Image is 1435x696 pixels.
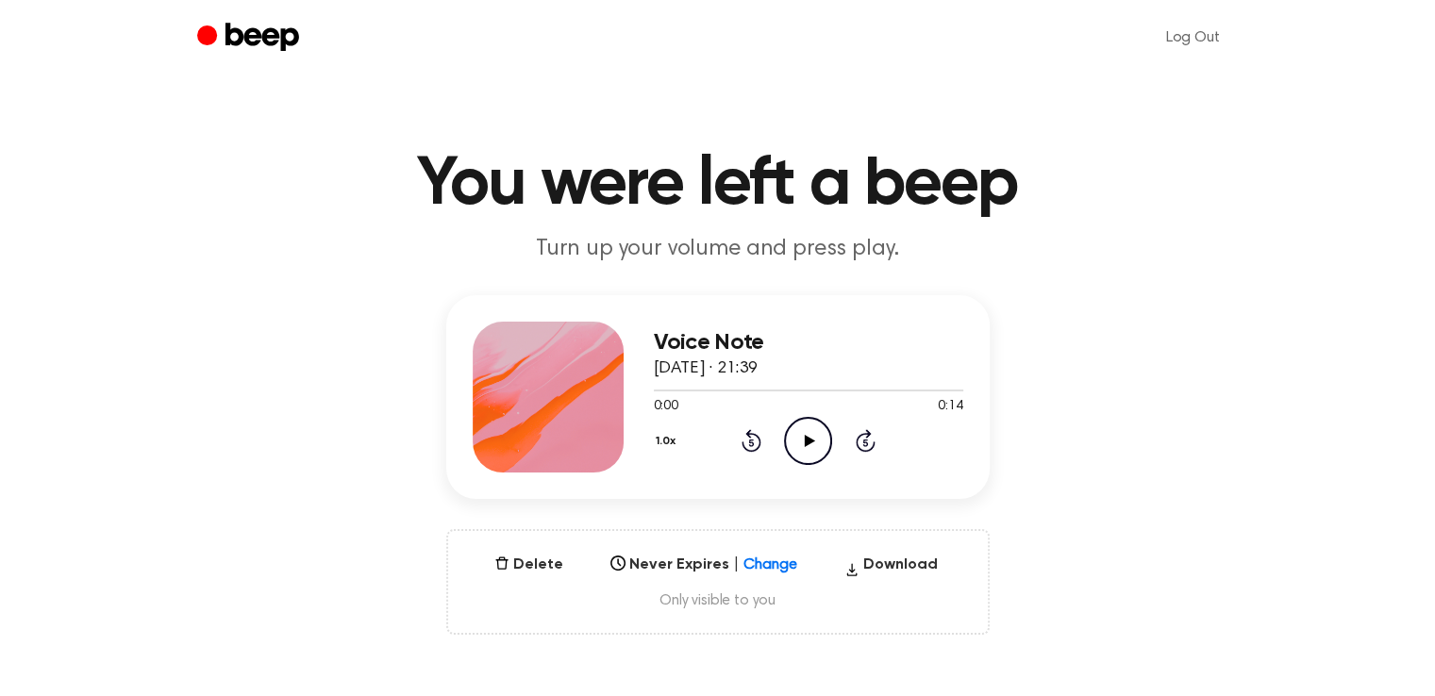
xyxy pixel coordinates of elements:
h1: You were left a beep [235,151,1201,219]
span: [DATE] · 21:39 [654,360,758,377]
span: Only visible to you [471,591,965,610]
button: 1.0x [654,425,683,457]
span: 0:14 [938,397,962,417]
p: Turn up your volume and press play. [356,234,1080,265]
a: Beep [197,20,304,57]
h3: Voice Note [654,330,963,356]
a: Log Out [1147,15,1239,60]
button: Download [837,554,945,584]
span: 0:00 [654,397,678,417]
button: Delete [487,554,571,576]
